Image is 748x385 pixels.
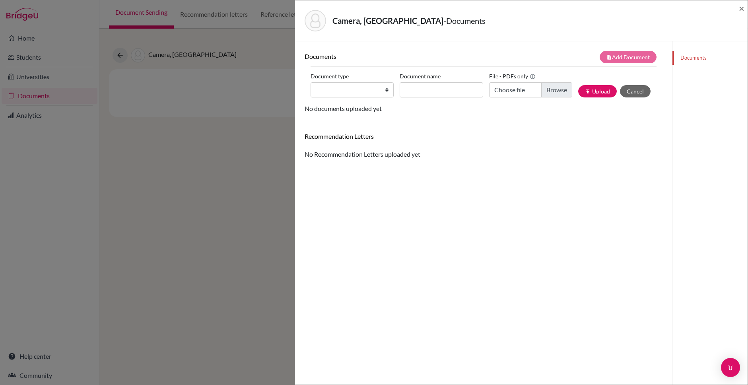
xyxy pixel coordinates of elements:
[721,358,740,377] div: Open Intercom Messenger
[739,4,744,13] button: Close
[620,85,651,97] button: Cancel
[739,2,744,14] span: ×
[578,85,617,97] button: publishUpload
[305,132,663,140] h6: Recommendation Letters
[585,89,591,94] i: publish
[672,51,748,65] a: Documents
[600,51,657,63] button: note_addAdd Document
[305,52,484,60] h6: Documents
[489,70,536,82] label: File - PDFs only
[332,16,443,25] strong: Camera, [GEOGRAPHIC_DATA]
[400,70,441,82] label: Document name
[606,54,612,60] i: note_add
[305,51,663,113] div: No documents uploaded yet
[443,16,486,25] span: - Documents
[311,70,349,82] label: Document type
[305,132,663,159] div: No Recommendation Letters uploaded yet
